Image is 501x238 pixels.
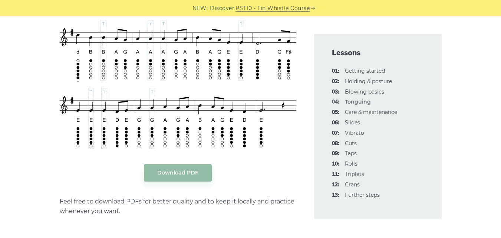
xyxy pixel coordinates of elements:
[345,130,364,136] a: 07:Vibrato
[332,108,339,117] span: 05:
[332,170,339,179] span: 11:
[332,191,339,200] span: 13:
[345,78,392,85] a: 02:Holding & posture
[210,4,234,13] span: Discover
[332,160,339,169] span: 10:
[345,171,364,177] a: 11:Triplets
[332,180,339,189] span: 12:
[332,139,339,148] span: 08:
[345,88,384,95] a: 03:Blowing basics
[332,129,339,138] span: 07:
[332,77,339,86] span: 02:
[235,4,310,13] a: PST10 - Tin Whistle Course
[332,88,339,97] span: 03:
[345,119,360,126] a: 06:Slides
[345,109,397,115] a: 05:Care & maintenance
[345,150,357,157] a: 09:Taps
[332,149,339,158] span: 09:
[332,67,339,76] span: 01:
[345,181,360,188] a: 12:Crans
[332,118,339,127] span: 06:
[345,192,380,198] a: 13:Further steps
[332,98,339,107] span: 04:
[144,164,212,182] a: Download PDF
[345,68,385,74] a: 01:Getting started
[345,160,357,167] a: 10:Rolls
[332,48,424,58] span: Lessons
[60,197,296,216] p: Feel free to download PDFs for better quality and to keep it locally and practice whenever you want.
[192,4,208,13] span: NEW:
[345,140,357,147] a: 08:Cuts
[345,98,371,105] strong: Tonguing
